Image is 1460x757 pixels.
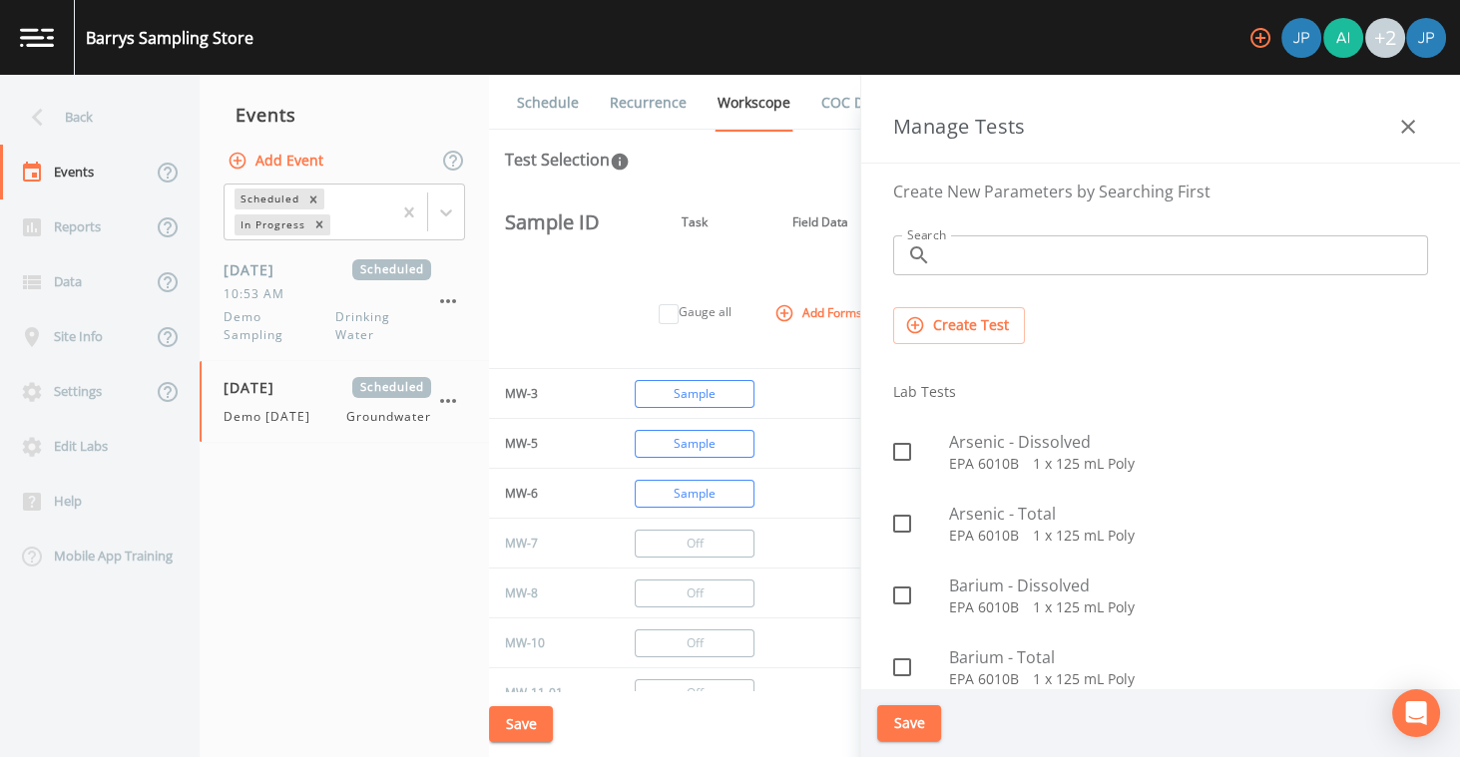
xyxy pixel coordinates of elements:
[877,164,1444,219] div: Create New Parameters by Searching First
[635,430,754,458] button: Sample
[489,668,608,718] td: MW-11-01
[489,188,608,257] th: Sample ID
[200,90,489,140] div: Events
[877,705,941,742] button: Save
[200,361,489,443] a: [DATE]ScheduledDemo [DATE]Groundwater
[235,214,308,235] div: In Progress
[949,502,1428,526] span: Arsenic - Total
[489,568,608,618] td: MW-8
[635,679,754,707] button: Off
[610,152,630,172] svg: In this section you'll be able to select the analytical test to run, based on the media type, and...
[893,307,1025,344] button: Create Test
[514,75,582,131] a: Schedule
[302,189,324,209] div: Remove Scheduled
[1365,18,1405,58] div: +2
[224,259,288,280] span: [DATE]
[20,28,54,47] img: logo
[224,377,288,398] span: [DATE]
[818,75,903,131] a: COC Details
[200,243,489,361] a: [DATE]Scheduled10:53 AMDemo SamplingDrinking Water
[635,530,754,558] button: Off
[949,669,1428,689] p: EPA 6010B 1 x 125 mL Poly
[489,369,608,419] td: MW-3
[224,308,335,344] span: Demo Sampling
[489,419,608,469] td: MW-5
[877,488,1444,560] div: Arsenic - TotalEPA 6010B 1 x 125 mL Poly
[877,416,1444,488] div: Arsenic - DissolvedEPA 6010B 1 x 125 mL Poly
[770,296,870,329] button: Add Forms
[949,526,1428,546] p: EPA 6010B 1 x 125 mL Poly
[224,143,331,180] button: Add Event
[949,645,1428,669] span: Barium - Total
[762,188,878,257] th: Field Data
[949,573,1428,597] span: Barium - Dissolved
[635,629,754,657] button: Off
[715,75,793,132] a: Workscope
[352,377,431,398] span: Scheduled
[635,480,754,508] button: Sample
[235,189,302,209] div: Scheduled
[893,111,1026,143] h3: Manage Tests
[335,308,431,344] span: Drinking Water
[679,303,731,321] label: Gauge all
[877,368,1444,416] li: Lab Tests
[86,26,253,50] div: Barrys Sampling Store
[635,579,754,607] button: Off
[224,285,296,303] span: 10:53 AM
[907,226,946,243] label: Search
[489,469,608,519] td: MW-6
[308,214,330,235] div: Remove In Progress
[949,430,1428,454] span: Arsenic - Dissolved
[489,519,608,568] td: MW-7
[1280,18,1322,58] div: Joshua gere Paul
[635,380,754,408] button: Sample
[224,408,322,426] span: Demo [DATE]
[949,454,1428,474] p: EPA 6010B 1 x 125 mL Poly
[505,148,630,172] div: Test Selection
[877,631,1444,703] div: Barium - TotalEPA 6010B 1 x 125 mL Poly
[1281,18,1321,58] img: 41241ef155101aa6d92a04480b0d0000
[1322,18,1364,58] div: Aidan Gollan
[489,706,553,743] button: Save
[1323,18,1363,58] img: dce37efa68533220f0c19127b9b5854f
[489,618,608,668] td: MW-10
[346,408,431,426] span: Groundwater
[607,75,690,131] a: Recurrence
[877,560,1444,631] div: Barium - DissolvedEPA 6010B 1 x 125 mL Poly
[949,597,1428,617] p: EPA 6010B 1 x 125 mL Poly
[1406,18,1446,58] img: 41241ef155101aa6d92a04480b0d0000
[352,259,431,280] span: Scheduled
[1392,689,1440,737] div: Open Intercom Messenger
[627,188,762,257] th: Task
